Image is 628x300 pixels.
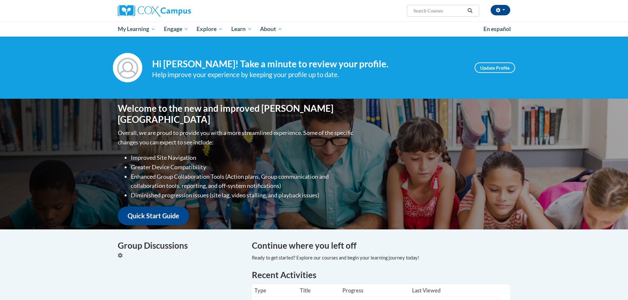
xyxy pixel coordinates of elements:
a: Explore [192,22,227,37]
div: Help improve your experience by keeping your profile up to date. [152,69,465,80]
h4: Group Discussions [118,239,242,252]
a: En español [479,22,515,36]
th: Last Viewed [410,284,499,297]
th: Title [297,284,340,297]
button: Account Settings [491,5,510,15]
li: Enhanced Group Collaboration Tools (Action plans, Group communication and collaboration tools, re... [131,172,355,191]
span: En español [483,25,511,32]
li: Greater Device Compatibility [131,162,355,172]
img: Profile Image [113,53,142,82]
a: Learn [227,22,256,37]
span: My Learning [118,25,155,33]
th: Progress [340,284,410,297]
span: Explore [197,25,223,33]
h1: Welcome to the new and improved [PERSON_NAME][GEOGRAPHIC_DATA] [118,103,355,125]
h4: Continue where you left off [252,239,510,252]
span: Learn [231,25,252,33]
input: Search Courses [413,7,465,15]
th: Type [252,284,297,297]
div: Main menu [108,22,520,37]
h4: Hi [PERSON_NAME]! Take a minute to review your profile. [152,58,465,70]
button: Search [465,7,475,15]
p: Overall, we are proud to provide you with a more streamlined experience. Some of the specific cha... [118,128,355,147]
a: Engage [160,22,193,37]
a: My Learning [113,22,160,37]
li: Improved Site Navigation [131,153,355,162]
img: Cox Campus [118,5,191,17]
a: Update Profile [475,62,515,73]
li: Diminished progression issues (site lag, video stalling, and playback issues) [131,191,355,200]
a: About [256,22,287,37]
a: Cox Campus [118,5,242,17]
span: About [260,25,282,33]
span: Engage [164,25,188,33]
h1: Recent Activities [252,269,510,281]
a: Quick Start Guide [118,207,189,225]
